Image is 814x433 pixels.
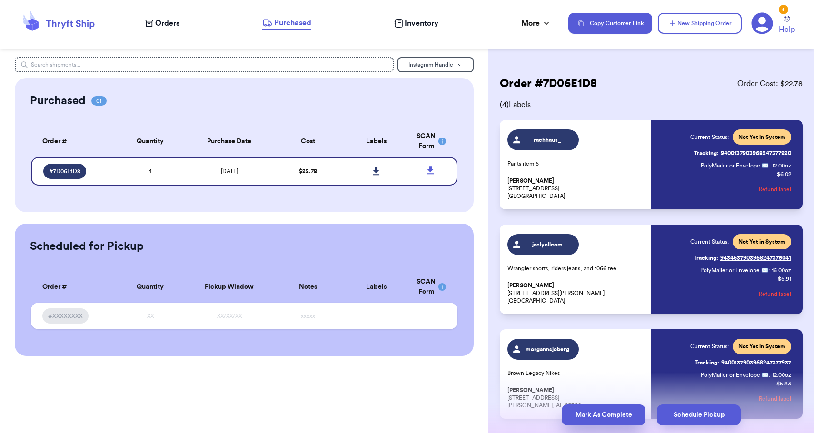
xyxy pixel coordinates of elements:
span: # 7D06E1D8 [49,167,80,175]
a: Purchased [262,17,311,30]
span: PolyMailer or Envelope ✉️ [701,372,769,378]
span: 16.00 oz [772,266,791,274]
button: Refund label [759,284,791,305]
span: : [769,371,770,379]
th: Quantity [116,271,184,303]
span: rachhaus_ [525,136,570,144]
span: [DATE] [221,168,238,174]
p: $ 6.02 [777,170,791,178]
span: Tracking: [694,149,719,157]
div: SCAN Form [417,277,447,297]
span: Instagram Handle [408,62,453,68]
h2: Order # 7D06E1D8 [500,76,597,91]
a: Orders [145,18,179,29]
p: $ 5.83 [776,380,791,387]
span: 12.00 oz [772,371,791,379]
span: #XXXXXXXX [48,312,83,320]
th: Notes [274,271,342,303]
span: PolyMailer or Envelope ✉️ [700,267,768,273]
span: Tracking: [695,359,719,366]
span: Not Yet in System [738,343,785,350]
span: Help [779,24,795,35]
th: Purchase Date [184,126,274,157]
span: morgannsjoberg [525,345,570,353]
span: ( 4 ) Labels [500,99,803,110]
span: [PERSON_NAME] [507,282,554,289]
th: Quantity [116,126,184,157]
span: - [376,313,377,319]
th: Order # [31,126,116,157]
p: [STREET_ADDRESS][PERSON_NAME] [GEOGRAPHIC_DATA] [507,282,645,305]
p: [STREET_ADDRESS] [GEOGRAPHIC_DATA] [507,177,645,200]
span: - [430,313,432,319]
span: [PERSON_NAME] [507,387,554,394]
div: More [521,18,551,29]
a: Tracking:9400137903968247377937 [695,355,791,370]
h2: Purchased [30,93,86,108]
p: [STREET_ADDRESS] [PERSON_NAME], AL 55350 [507,386,645,409]
a: Inventory [394,18,438,29]
div: 5 [779,5,788,14]
a: Tracking:9434637903968247375041 [694,250,791,266]
span: Not Yet in System [738,133,785,141]
button: Refund label [759,179,791,200]
th: Cost [274,126,342,157]
span: Purchased [274,17,311,29]
a: 5 [751,12,773,34]
th: Labels [342,126,410,157]
button: Mark As Complete [562,404,645,425]
span: Tracking: [694,254,718,262]
span: Current Status: [690,133,729,141]
span: Order Cost: $ 22.78 [737,78,803,89]
p: Brown Legacy Nikes [507,369,645,377]
span: jaclynlleom [525,241,570,248]
span: xxxxx [301,313,315,319]
input: Search shipments... [15,57,394,72]
span: XX/XX/XX [217,313,242,319]
span: Not Yet in System [738,238,785,246]
span: 12.00 oz [772,162,791,169]
span: $ 22.78 [299,168,317,174]
span: : [769,162,770,169]
p: Pants item 6 [507,160,645,167]
th: Order # [31,271,116,303]
button: Instagram Handle [397,57,474,72]
p: Wrangler shorts, riders jeans, and 1066 tee [507,265,645,272]
span: Current Status: [690,238,729,246]
span: PolyMailer or Envelope ✉️ [701,163,769,168]
button: Copy Customer Link [568,13,652,34]
button: Schedule Pickup [657,404,741,425]
span: Current Status: [690,343,729,350]
span: : [768,266,770,274]
span: [PERSON_NAME] [507,177,554,185]
span: 01 [91,96,107,106]
span: 4 [149,168,152,174]
a: Tracking:9400137903968247377920 [694,146,791,161]
a: Help [779,16,795,35]
span: Orders [155,18,179,29]
th: Labels [342,271,410,303]
th: Pickup Window [184,271,274,303]
div: SCAN Form [417,131,447,151]
span: Inventory [405,18,438,29]
p: $ 5.91 [778,275,791,283]
h2: Scheduled for Pickup [30,239,144,254]
button: Refund label [759,388,791,409]
span: XX [147,313,154,319]
button: New Shipping Order [658,13,742,34]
